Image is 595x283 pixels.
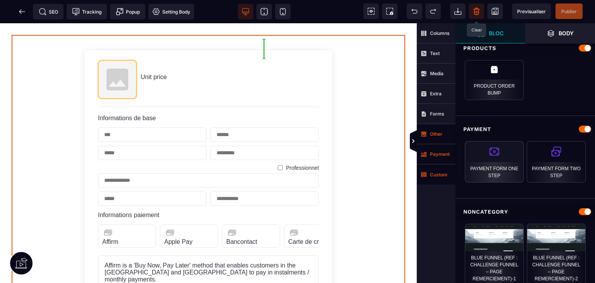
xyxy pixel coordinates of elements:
[152,8,190,16] span: Setting Body
[559,30,574,36] strong: Body
[116,8,140,16] span: Popup
[102,204,114,215] img: credit-card-icon.png
[512,3,551,19] span: Preview
[226,215,257,222] label: Bancontact
[430,172,447,178] strong: Custom
[456,41,595,55] div: Products
[561,9,577,14] span: Publier
[525,23,595,43] span: Open Layer Manager
[164,204,176,215] img: credit-card-icon.png
[72,8,101,16] span: Tracking
[363,3,379,19] span: View components
[456,23,525,43] span: Open Blocks
[98,91,319,98] h5: Informations de base
[465,141,524,183] div: Payment Form One Step
[102,215,118,222] label: Affirm
[226,204,238,215] img: credit-card-icon.png
[141,50,167,57] span: Unit price
[430,71,444,76] strong: Media
[430,30,450,36] strong: Columns
[465,60,524,100] div: Product Order Bump
[288,215,329,222] label: Carte de crédit
[39,8,58,16] span: SEO
[430,151,450,157] strong: Payment
[288,204,300,215] img: credit-card-icon.png
[456,205,595,219] div: NonCategory
[430,111,444,117] strong: Forms
[98,188,159,195] label: Informations paiement
[430,91,442,97] strong: Extra
[286,141,319,148] label: Professionnel
[105,239,312,260] text: Affirm is a 'Buy Now, Pay Later' method that enables customers in the [GEOGRAPHIC_DATA] and [GEOG...
[382,3,397,19] span: Screenshot
[527,141,586,183] div: Payment Form Two Step
[430,50,440,56] strong: Text
[489,30,504,36] strong: Bloc
[456,122,595,136] div: Payment
[98,37,137,76] img: Product image
[517,9,546,14] span: Previsualiser
[164,215,193,222] label: Apple Pay
[430,131,442,137] strong: Other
